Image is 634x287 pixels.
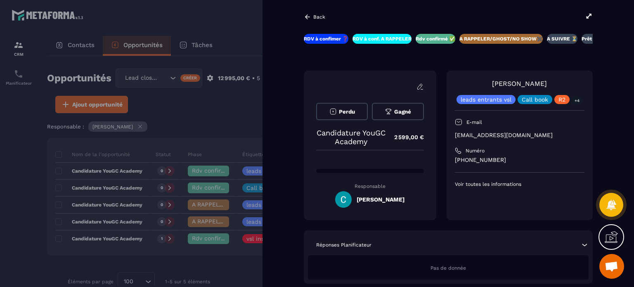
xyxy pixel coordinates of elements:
p: Numéro [466,147,485,154]
p: [PHONE_NUMBER] [455,156,584,164]
p: E-mail [466,119,482,126]
div: Ouvrir le chat [599,254,624,279]
p: A RAPPELER/GHOST/NO SHOW✖️ [459,36,543,42]
p: R2 [558,97,565,102]
p: leads entrants vsl [461,97,511,102]
button: Perdu [316,103,368,120]
p: Réponses Planificateur [316,242,371,248]
a: [PERSON_NAME] [492,80,547,88]
button: Gagné [372,103,423,120]
p: Voir toutes les informations [455,181,584,187]
p: Prêt à acheter 🎰 [582,36,623,42]
p: Rdv confirmé ✅ [416,36,455,42]
p: A SUIVRE ⏳ [547,36,577,42]
p: Back [313,14,325,20]
p: 2 599,00 € [386,129,424,145]
span: Gagné [394,109,411,115]
p: Candidature YouGC Academy [316,128,386,146]
p: Call book [522,97,548,102]
span: Pas de donnée [431,265,466,271]
p: [EMAIL_ADDRESS][DOMAIN_NAME] [455,131,584,139]
p: Responsable [316,183,424,189]
p: RDV à conf. A RAPPELER [352,36,412,42]
h5: [PERSON_NAME] [357,196,405,203]
p: +4 [572,96,582,105]
span: Perdu [339,109,355,115]
p: RDV à confimer ❓ [304,36,348,42]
